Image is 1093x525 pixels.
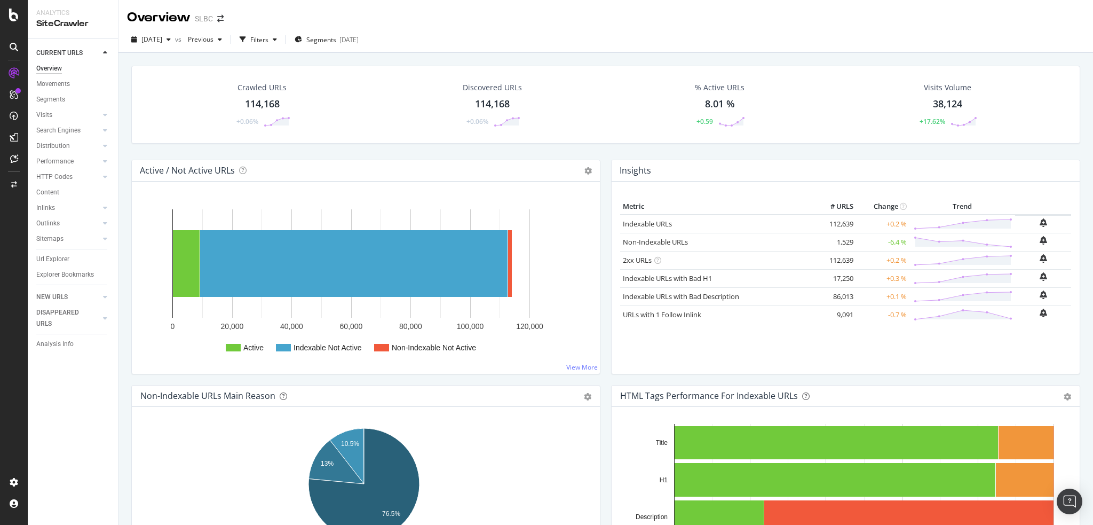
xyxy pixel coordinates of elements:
[36,125,81,136] div: Search Engines
[36,218,60,229] div: Outlinks
[36,339,74,350] div: Analysis Info
[623,292,739,301] a: Indexable URLs with Bad Description
[36,156,74,167] div: Performance
[36,233,100,245] a: Sitemaps
[243,343,264,352] text: Active
[623,237,688,247] a: Non-Indexable URLs
[250,35,268,44] div: Filters
[140,163,235,178] h4: Active / Not Active URLs
[623,255,652,265] a: 2xx URLs
[140,390,275,401] div: Non-Indexable URLs Main Reason
[171,322,175,331] text: 0
[36,171,73,183] div: HTTP Codes
[36,307,100,330] a: DISAPPEARED URLS
[36,109,52,121] div: Visits
[36,79,110,90] a: Movements
[141,35,162,44] span: 2025 Sep. 13th
[36,202,100,214] a: Inlinks
[1040,309,1047,317] div: bell-plus
[341,440,359,448] text: 10.5%
[127,31,175,48] button: [DATE]
[36,269,110,280] a: Explorer Bookmarks
[195,13,213,24] div: SLBC
[909,199,1015,215] th: Trend
[36,9,109,18] div: Analytics
[933,97,962,111] div: 38,124
[566,363,598,372] a: View More
[290,31,363,48] button: Segments[DATE]
[36,292,100,303] a: NEW URLS
[127,9,191,27] div: Overview
[813,251,856,269] td: 112,639
[696,117,713,126] div: +0.59
[36,202,55,214] div: Inlinks
[36,63,110,74] a: Overview
[623,219,672,229] a: Indexable URLs
[813,215,856,233] td: 112,639
[236,117,258,126] div: +0.06%
[36,269,94,280] div: Explorer Bookmarks
[36,140,70,152] div: Distribution
[584,393,591,401] div: gear
[36,140,100,152] a: Distribution
[339,35,359,44] div: [DATE]
[1040,236,1047,245] div: bell-plus
[1040,254,1047,263] div: bell-plus
[856,199,909,215] th: Change
[36,339,110,350] a: Analysis Info
[36,233,64,245] div: Sitemaps
[1040,291,1047,299] div: bell-plus
[856,287,909,305] td: +0.1 %
[924,82,971,93] div: Visits Volume
[175,35,184,44] span: vs
[813,233,856,251] td: 1,529
[36,171,100,183] a: HTTP Codes
[620,390,798,401] div: HTML Tags Performance for Indexable URLs
[36,292,68,303] div: NEW URLS
[1064,393,1071,401] div: gear
[36,187,110,198] a: Content
[1040,218,1047,227] div: bell-plus
[36,79,70,90] div: Movements
[623,310,701,319] a: URLs with 1 Follow Inlink
[36,307,90,330] div: DISAPPEARED URLS
[656,439,668,446] text: Title
[620,199,813,215] th: Metric
[36,156,100,167] a: Performance
[1040,272,1047,281] div: bell-plus
[636,513,668,521] text: Description
[856,215,909,233] td: +0.2 %
[856,251,909,269] td: +0.2 %
[463,82,522,93] div: Discovered URLs
[340,322,363,331] text: 60,000
[217,15,224,22] div: arrow-right-arrow-left
[36,94,110,105] a: Segments
[245,97,280,111] div: 114,168
[856,269,909,287] td: +0.3 %
[623,273,712,283] a: Indexable URLs with Bad H1
[920,117,945,126] div: +17.62%
[306,35,336,44] span: Segments
[235,31,281,48] button: Filters
[321,460,334,467] text: 13%
[695,82,744,93] div: % Active URLs
[382,510,400,518] text: 76.5%
[813,305,856,324] td: 9,091
[221,322,244,331] text: 20,000
[516,322,543,331] text: 120,000
[399,322,422,331] text: 80,000
[140,199,588,365] div: A chart.
[36,254,69,265] div: Url Explorer
[584,167,592,175] i: Options
[36,18,109,30] div: SiteCrawler
[856,305,909,324] td: -0.7 %
[392,343,476,352] text: Non-Indexable Not Active
[813,287,856,305] td: 86,013
[813,199,856,215] th: # URLS
[856,233,909,251] td: -6.4 %
[620,163,651,178] h4: Insights
[36,218,100,229] a: Outlinks
[475,97,510,111] div: 114,168
[466,117,488,126] div: +0.06%
[1057,489,1082,514] div: Open Intercom Messenger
